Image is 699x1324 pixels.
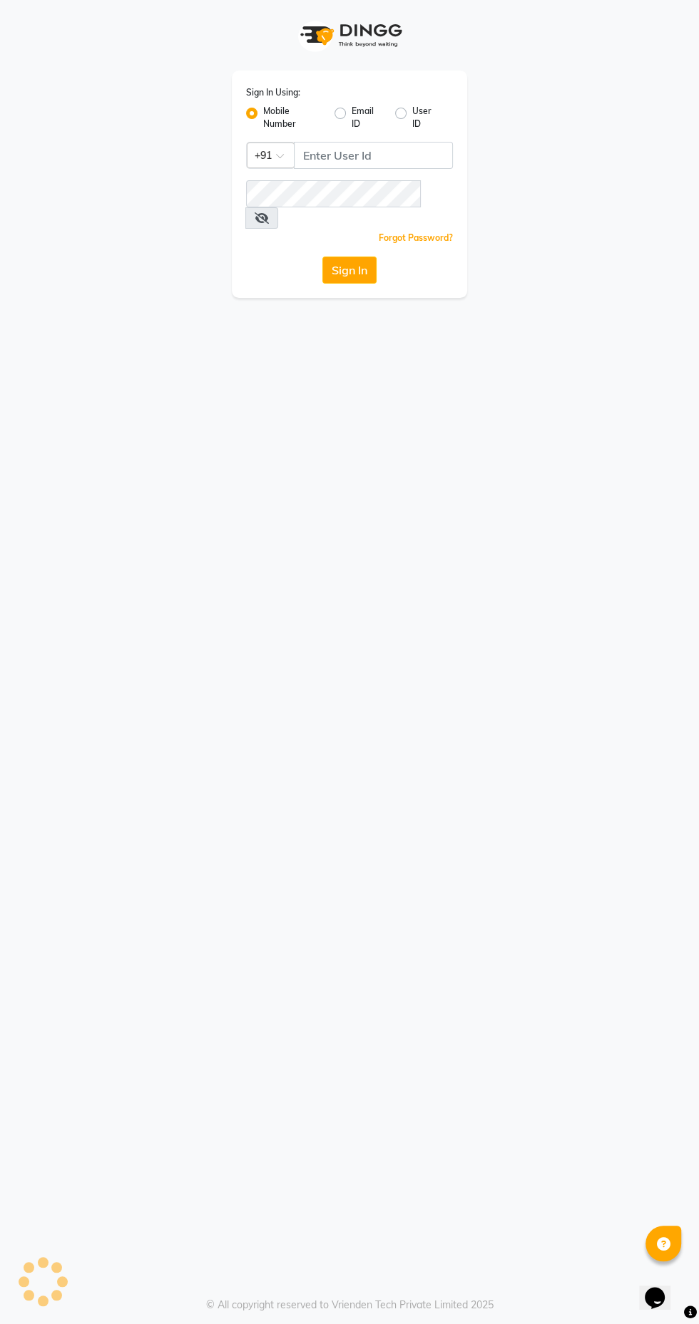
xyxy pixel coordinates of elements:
input: Username [294,142,453,169]
label: User ID [412,105,442,130]
input: Username [246,180,421,207]
label: Sign In Using: [246,86,300,99]
label: Mobile Number [263,105,323,130]
label: Email ID [352,105,384,130]
iframe: chat widget [639,1267,685,1310]
button: Sign In [322,257,377,284]
img: logo1.svg [292,14,407,56]
a: Forgot Password? [379,232,453,243]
